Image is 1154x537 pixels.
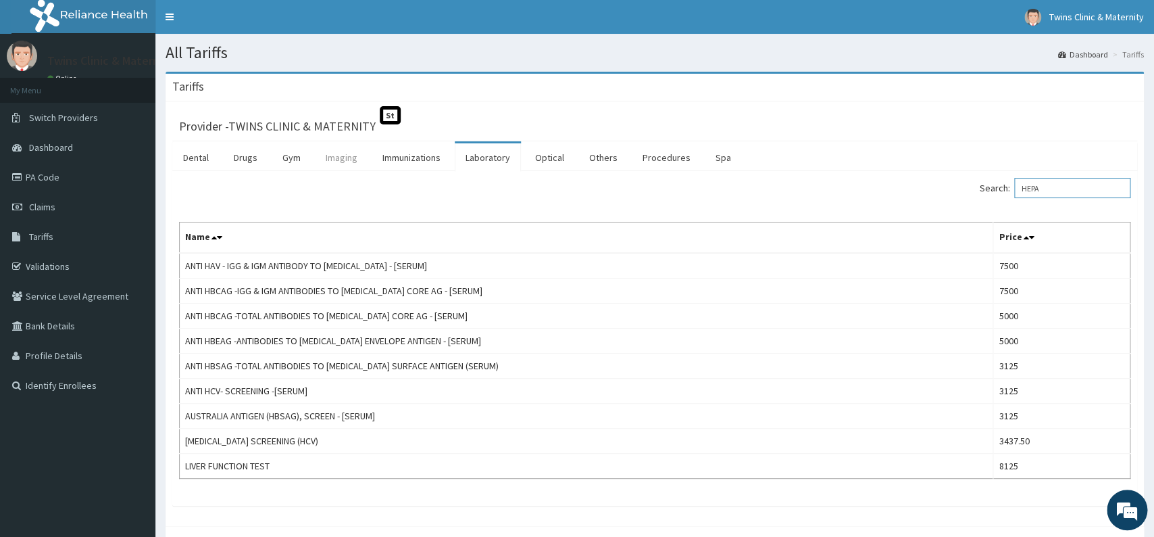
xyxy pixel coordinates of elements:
div: Minimize live chat window [222,7,254,39]
h1: All Tariffs [166,44,1144,62]
td: ANTI HAV - IGG & IGM ANTIBODY TO [MEDICAL_DATA] - [SERUM] [180,253,993,279]
td: 3125 [993,379,1130,404]
p: Twins Clinic & Maternity [47,55,174,67]
a: Imaging [315,143,368,172]
li: Tariffs [1109,49,1144,60]
td: 5000 [993,304,1130,329]
span: Tariffs [29,231,53,243]
td: 3125 [993,354,1130,379]
span: Twins Clinic & Maternity [1049,11,1144,23]
td: 7500 [993,253,1130,279]
h3: Provider - TWINS CLINIC & MATERNITY [179,120,376,133]
td: 3125 [993,404,1130,429]
td: ANTI HBSAG -TOTAL ANTIBODIES TO [MEDICAL_DATA] SURFACE ANTIGEN (SERUM) [180,354,993,379]
td: [MEDICAL_DATA] SCREENING (HCV) [180,429,993,454]
a: Spa [705,143,742,172]
a: Dental [172,143,220,172]
span: Claims [29,201,55,213]
a: Online [47,74,80,83]
td: 5000 [993,329,1130,354]
a: Others [578,143,628,172]
img: d_794563401_company_1708531726252_794563401 [25,68,55,101]
td: ANTI HBEAG -ANTIBODIES TO [MEDICAL_DATA] ENVELOPE ANTIGEN - [SERUM] [180,329,993,354]
a: Gym [272,143,311,172]
img: User Image [7,41,37,71]
a: Procedures [632,143,701,172]
th: Price [993,223,1130,254]
label: Search: [980,178,1130,198]
a: Dashboard [1058,49,1108,60]
td: 3437.50 [993,429,1130,454]
textarea: Type your message and hit 'Enter' [7,369,257,417]
td: LIVER FUNCTION TEST [180,454,993,479]
a: Immunizations [372,143,451,172]
span: We're online! [78,170,186,307]
img: User Image [1024,9,1041,26]
td: 7500 [993,279,1130,304]
h3: Tariffs [172,80,204,93]
span: Dashboard [29,141,73,154]
a: Drugs [223,143,268,172]
a: Optical [524,143,575,172]
span: Switch Providers [29,112,98,124]
input: Search: [1014,178,1130,198]
td: ANTI HBCAG -TOTAL ANTIBODIES TO [MEDICAL_DATA] CORE AG - [SERUM] [180,304,993,329]
span: St [380,106,401,124]
th: Name [180,223,993,254]
td: AUSTRALIA ANTIGEN (HBSAG), SCREEN - [SERUM] [180,404,993,429]
td: 8125 [993,454,1130,479]
td: ANTI HBCAG -IGG & IGM ANTIBODIES TO [MEDICAL_DATA] CORE AG - [SERUM] [180,279,993,304]
div: Chat with us now [70,76,227,93]
td: ANTI HCV- SCREENING -[SERUM] [180,379,993,404]
a: Laboratory [455,143,521,172]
